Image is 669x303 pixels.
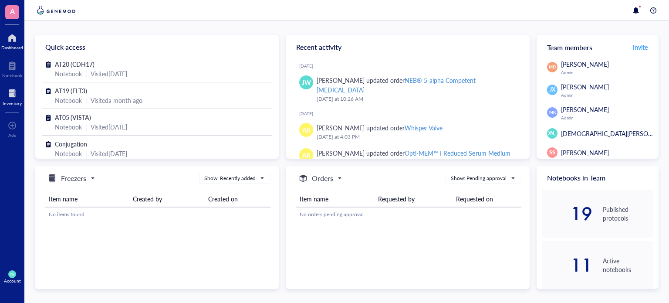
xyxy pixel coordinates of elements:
[603,205,653,222] div: Published protocols
[531,129,574,137] span: [PERSON_NAME]
[49,211,267,218] div: No items found
[296,191,375,207] th: Item name
[550,86,555,94] span: JX
[633,43,648,51] span: Invite
[3,87,22,106] a: Inventory
[561,148,609,157] span: [PERSON_NAME]
[91,69,127,78] div: Visited [DATE]
[45,191,129,207] th: Item name
[35,35,279,59] div: Quick access
[55,60,95,68] span: AT20 (CDH17)
[8,133,17,138] div: Add
[2,73,22,78] div: Notebook
[55,113,91,122] span: AT05 (VISTA)
[561,105,609,114] span: [PERSON_NAME]
[55,86,87,95] span: AT19 (FLT3)
[312,173,333,184] h5: Orders
[85,122,87,132] div: |
[293,72,523,107] a: JW[PERSON_NAME] updated orderNEB® 5-alpha Competent [MEDICAL_DATA][DATE] at 10:26 AM
[317,95,516,103] div: [DATE] at 10:26 AM
[632,40,648,54] button: Invite
[61,173,86,184] h5: Freezers
[549,109,555,116] span: MK
[549,64,556,70] span: MD
[2,59,22,78] a: Notebook
[205,191,270,207] th: Created on
[55,149,82,158] div: Notebook
[35,5,78,16] img: genemod-logo
[561,60,609,68] span: [PERSON_NAME]
[537,35,659,59] div: Team members
[603,256,653,274] div: Active notebooks
[451,174,507,182] div: Show: Pending approval
[549,149,555,157] span: SS
[317,133,516,141] div: [DATE] at 4:03 PM
[542,258,592,272] div: 11
[302,125,311,135] span: AR
[537,166,659,190] div: Notebooks in Team
[55,122,82,132] div: Notebook
[10,272,14,276] span: JW
[561,82,609,91] span: [PERSON_NAME]
[453,191,521,207] th: Requested on
[286,35,530,59] div: Recent activity
[561,115,653,120] div: Admin
[405,123,443,132] div: Whisper Valve
[10,6,15,17] span: A
[55,69,82,78] div: Notebook
[561,92,653,98] div: Admin
[204,174,256,182] div: Show: Recently added
[302,78,311,87] span: JW
[3,101,22,106] div: Inventory
[299,111,523,116] div: [DATE]
[1,45,23,50] div: Dashboard
[542,207,592,221] div: 19
[55,95,82,105] div: Notebook
[293,145,523,170] a: AR[PERSON_NAME] updated orderOpti-MEM™ I Reduced Serum Medium[DATE] at 4:02 PM
[300,211,518,218] div: No orders pending approval
[299,63,523,68] div: [DATE]
[91,149,127,158] div: Visited [DATE]
[293,119,523,145] a: AR[PERSON_NAME] updated orderWhisper Valve[DATE] at 4:03 PM
[91,122,127,132] div: Visited [DATE]
[129,191,204,207] th: Created by
[4,278,21,283] div: Account
[85,95,87,105] div: |
[85,69,87,78] div: |
[317,123,443,133] div: [PERSON_NAME] updated order
[317,75,516,95] div: [PERSON_NAME] updated order
[561,70,653,75] div: Admin
[55,140,87,148] span: Conjugation
[375,191,453,207] th: Requested by
[85,149,87,158] div: |
[1,31,23,50] a: Dashboard
[91,95,142,105] div: Visited a month ago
